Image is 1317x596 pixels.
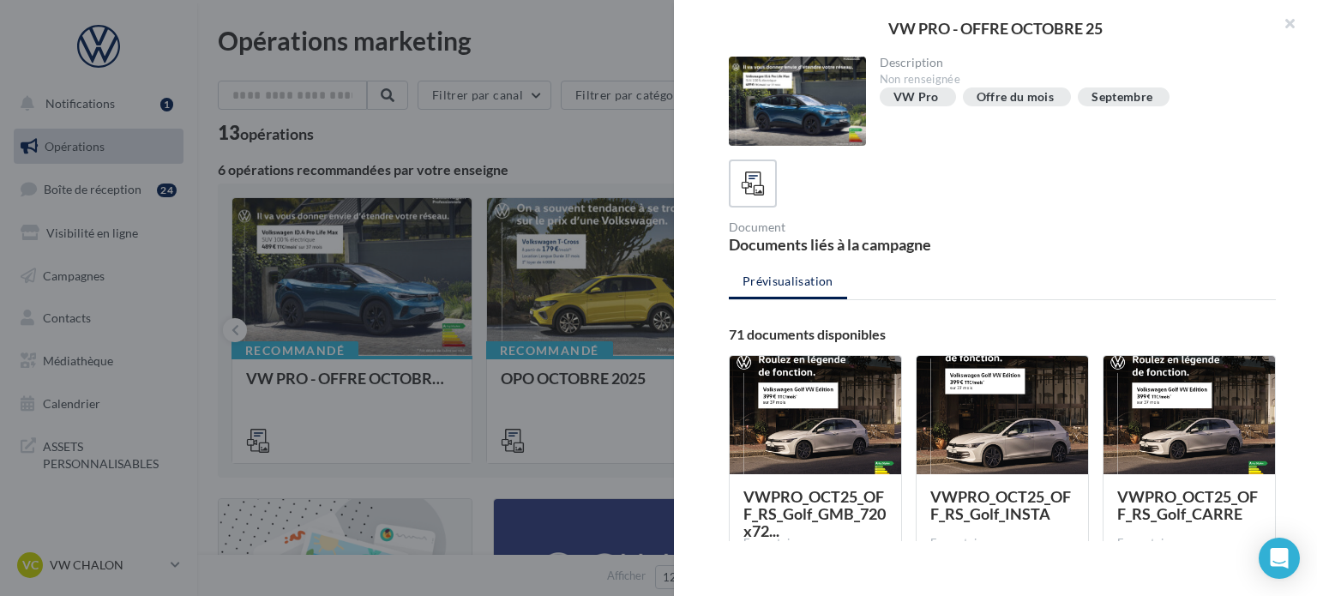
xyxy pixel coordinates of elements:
div: Open Intercom Messenger [1259,538,1300,579]
div: Document [729,221,995,233]
div: Format: jpg [1117,536,1261,551]
span: VWPRO_OCT25_OFF_RS_Golf_CARRE [1117,487,1258,523]
div: Septembre [1091,91,1152,104]
div: Offre du mois [977,91,1055,104]
div: Format: jpg [930,536,1074,551]
span: VWPRO_OCT25_OFF_RS_Golf_INSTA [930,487,1071,523]
div: Format: jpg [743,536,887,551]
div: VW PRO - OFFRE OCTOBRE 25 [701,21,1290,36]
span: VWPRO_OCT25_OFF_RS_Golf_GMB_720x72... [743,487,886,540]
div: VW Pro [893,91,939,104]
div: Non renseignée [880,72,1263,87]
div: Documents liés à la campagne [729,237,995,252]
div: 71 documents disponibles [729,328,1276,341]
div: Description [880,57,1263,69]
